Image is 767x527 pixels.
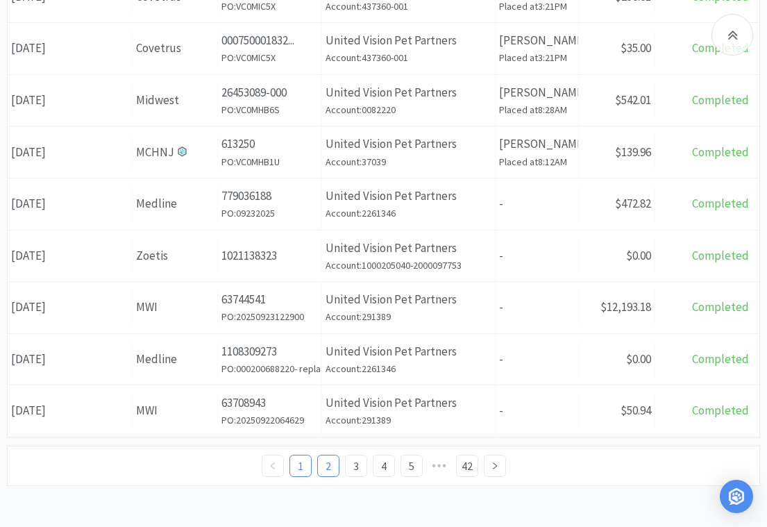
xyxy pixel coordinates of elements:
div: [DATE] [8,342,133,377]
li: 4 [373,455,395,477]
h6: PO: 09232025 [221,206,318,221]
div: [DATE] [8,31,133,66]
span: $12,193.18 [600,299,651,315]
span: Completed [692,299,749,315]
li: 3 [345,455,367,477]
p: 63744541 [221,290,318,309]
h6: Account: 291389 [326,412,491,428]
a: 3 [346,455,366,476]
li: 42 [456,455,478,477]
div: MCHNJ [136,143,214,162]
h6: PO: VC0MHB1U [221,154,318,169]
p: - [499,350,575,369]
div: Covetrus [136,39,214,58]
li: 2 [317,455,339,477]
a: 42 [457,455,478,476]
span: Completed [692,92,749,108]
p: [PERSON_NAME] [499,135,575,153]
a: 4 [373,455,394,476]
p: United Vision Pet Partners [326,135,491,153]
span: $0.00 [626,248,651,263]
h6: Placed at 8:28AM [499,102,575,117]
p: - [499,401,575,420]
li: 5 [401,455,423,477]
h6: Account: 291389 [326,309,491,324]
span: Completed [692,144,749,160]
i: icon: left [269,462,277,470]
div: Medline [136,194,214,213]
h6: Account: 2261346 [326,206,491,221]
h6: Placed at 3:21PM [499,50,575,65]
p: - [499,194,575,213]
span: $472.82 [615,196,651,211]
h6: PO: VC0MIC5X [221,50,318,65]
li: Next 5 Pages [428,455,450,477]
div: Medline [136,350,214,369]
span: Completed [692,196,749,211]
a: 1 [290,455,311,476]
div: MWI [136,401,214,420]
p: United Vision Pet Partners [326,342,491,361]
h6: Account: 1000205040-2000097753 [326,258,491,273]
p: - [499,246,575,265]
a: 5 [401,455,422,476]
h6: PO: 000200688220- replac [221,361,318,376]
span: $542.01 [615,92,651,108]
p: United Vision Pet Partners [326,394,491,412]
div: MWI [136,298,214,317]
p: 26453089-000 [221,83,318,102]
p: 63708943 [221,394,318,412]
p: 779036188 [221,187,318,206]
div: [DATE] [8,186,133,221]
div: Open Intercom Messenger [720,480,753,513]
li: Previous Page [262,455,284,477]
h6: Account: 437360-001 [326,50,491,65]
p: 613250 [221,135,318,153]
h6: Account: 2261346 [326,361,491,376]
h6: PO: VC0MHB6S [221,102,318,117]
li: 1 [289,455,312,477]
p: United Vision Pet Partners [326,83,491,102]
p: United Vision Pet Partners [326,239,491,258]
h6: PO: 20250922064629 [221,412,318,428]
p: United Vision Pet Partners [326,187,491,206]
span: Completed [692,248,749,263]
span: $35.00 [621,40,651,56]
span: $0.00 [626,351,651,367]
p: - [499,298,575,317]
span: $139.96 [615,144,651,160]
p: United Vision Pet Partners [326,31,491,50]
div: [DATE] [8,135,133,170]
div: Midwest [136,91,214,110]
h6: Account: 0082220 [326,102,491,117]
span: Completed [692,40,749,56]
span: $50.94 [621,403,651,418]
i: icon: right [491,462,499,470]
div: [DATE] [8,393,133,428]
h6: Placed at 8:12AM [499,154,575,169]
p: [PERSON_NAME] [499,83,575,102]
li: Next Page [484,455,506,477]
div: [DATE] [8,238,133,274]
h6: Account: 37039 [326,154,491,169]
p: United Vision Pet Partners [326,290,491,309]
span: Completed [692,403,749,418]
span: Completed [692,351,749,367]
p: 000750001832... [221,31,318,50]
div: [DATE] [8,290,133,325]
div: Zoetis [136,246,214,265]
p: 1021138323 [221,246,318,265]
p: 1108309273 [221,342,318,361]
a: 2 [318,455,339,476]
p: [PERSON_NAME] [499,31,575,50]
div: [DATE] [8,83,133,118]
span: ••• [428,455,450,477]
h6: PO: 20250923122900 [221,309,318,324]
